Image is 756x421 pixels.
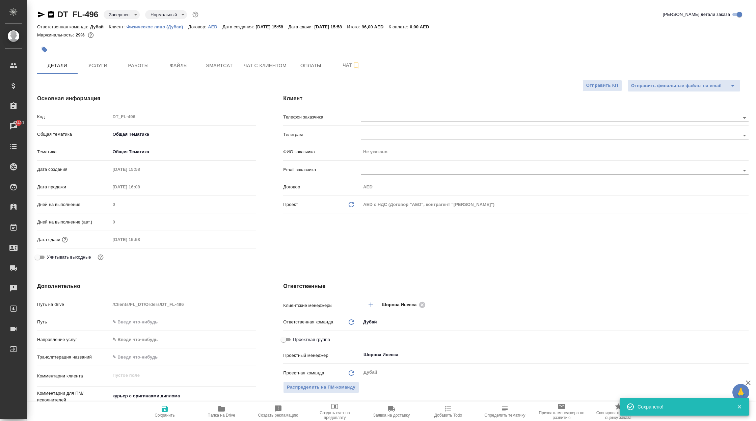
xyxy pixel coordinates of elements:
a: Физическое лицо (Дубаи) [127,24,188,29]
h4: Дополнительно [37,282,256,290]
div: Сохранено! [638,403,727,410]
span: Скопировать ссылку на оценку заказа [594,411,643,420]
span: Заявка на доставку [373,413,410,418]
span: Учитывать выходные [47,254,91,261]
span: 🙏 [735,385,747,399]
p: Ответственная команда: [37,24,90,29]
button: Добавить менеджера [363,297,379,313]
svg: Подписаться [352,61,360,70]
p: Клиент: [109,24,126,29]
button: 65.05 AED; [86,31,95,40]
p: Телеграм [283,131,361,138]
button: Призвать менеджера по развитию [533,402,590,421]
p: 29% [76,32,86,37]
span: Распределить на ПМ-команду [287,384,355,391]
div: Общая Тематика [110,146,256,158]
button: Закрыть [732,404,746,410]
button: Создать рекламацию [250,402,306,421]
button: Open [740,113,749,123]
input: Пустое поле [110,217,256,227]
p: 96,00 AED [362,24,389,29]
p: Дней на выполнение (авт.) [37,219,110,226]
p: Договор [283,184,361,190]
span: Отправить КП [586,82,618,89]
p: Тематика [37,149,110,155]
p: Комментарии для ПМ/исполнителей [37,390,110,403]
a: DT_FL-496 [57,10,98,19]
button: Завершен [107,12,132,18]
p: Email заказчика [283,166,361,173]
p: [DATE] 15:58 [256,24,289,29]
button: Создать счет на предоплату [306,402,363,421]
div: Завершен [104,10,140,19]
button: Добавить тэг [37,42,52,57]
p: Код [37,113,110,120]
span: Работы [122,61,155,70]
div: Дубай [361,316,749,328]
button: Скопировать ссылку [47,10,55,19]
button: Добавить Todo [420,402,477,421]
div: split button [627,80,740,92]
p: Общая тематика [37,131,110,138]
input: Пустое поле [110,299,256,309]
button: Open [740,131,749,140]
p: Проектный менеджер [283,352,361,359]
button: Отправить финальные файлы на email [627,80,725,92]
p: Направление услуг [37,336,110,343]
p: [DATE] 15:58 [315,24,347,29]
button: Сохранить [136,402,193,421]
p: Проект [283,201,298,208]
p: Маржинальность: [37,32,76,37]
button: Распределить на ПМ-команду [283,381,359,393]
p: Дубай [90,24,109,29]
div: Завершен [145,10,187,19]
span: Шорова Инесса [382,301,421,308]
p: Дата сдачи: [288,24,314,29]
span: Отправить финальные файлы на email [631,82,722,90]
p: Проектная команда [283,370,324,376]
input: Пустое поле [110,112,256,122]
span: Чат [335,61,368,70]
div: Общая Тематика [110,129,256,140]
p: К оплате: [389,24,410,29]
p: Ответственная команда [283,319,333,325]
div: ✎ Введи что-нибудь [112,336,248,343]
input: Пустое поле [110,164,169,174]
span: Детали [41,61,74,70]
span: Призвать менеджера по развитию [537,411,586,420]
span: [PERSON_NAME] детали заказа [663,11,730,18]
button: Скопировать ссылку для ЯМессенджера [37,10,45,19]
a: 47411 [2,118,25,135]
span: 47411 [9,120,28,126]
div: AED с НДС (Договор "AED", контрагент "[PERSON_NAME]") [361,199,749,210]
input: Пустое поле [361,147,749,157]
button: Определить тематику [477,402,533,421]
span: Файлы [163,61,195,70]
p: Транслитерация названий [37,354,110,361]
h4: Клиент [283,95,749,103]
button: Заявка на доставку [363,402,420,421]
button: Выбери, если сб и вс нужно считать рабочими днями для выполнения заказа. [96,253,105,262]
input: Пустое поле [110,182,169,192]
p: Дата создания: [222,24,255,29]
p: Комментарии клиента [37,373,110,379]
span: Проектная группа [293,336,330,343]
h4: Основная информация [37,95,256,103]
span: Чат с клиентом [244,61,287,70]
button: Нормальный [148,12,179,18]
button: Отправить КП [583,80,622,91]
p: Путь на drive [37,301,110,308]
textarea: курьер с оригинаами диплома [110,390,256,402]
div: ✎ Введи что-нибудь [110,334,256,345]
p: Телефон заказчика [283,114,361,121]
button: Open [745,304,746,306]
button: Open [740,166,749,175]
p: Дата продажи [37,184,110,190]
span: Папка на Drive [208,413,235,418]
button: Скопировать ссылку на оценку заказа [590,402,647,421]
span: В заказе уже есть ответственный ПМ или ПМ группа [283,381,359,393]
p: ФИО заказчика [283,149,361,155]
p: Дата сдачи [37,236,60,243]
div: Шорова Инесса [382,300,428,309]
